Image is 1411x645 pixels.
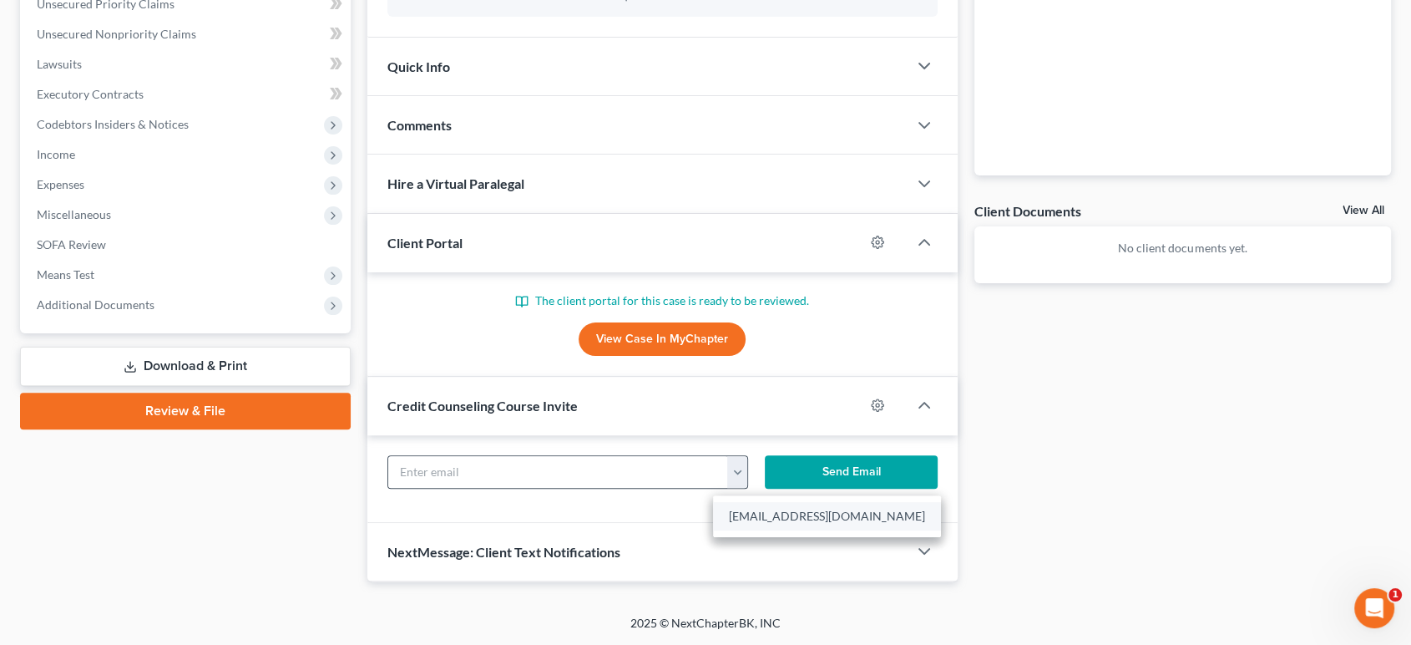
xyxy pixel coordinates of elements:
a: View Case in MyChapter [579,322,746,356]
span: Means Test [37,267,94,282]
span: Unsecured Nonpriority Claims [37,27,196,41]
a: View All [1343,205,1384,216]
span: Expenses [37,177,84,191]
span: Lawsuits [37,57,82,71]
a: Review & File [20,393,351,429]
span: Miscellaneous [37,207,111,221]
span: SOFA Review [37,237,106,251]
iframe: Intercom live chat [1354,588,1394,628]
p: The client portal for this case is ready to be reviewed. [387,292,938,309]
input: Enter email [388,456,728,488]
span: Executory Contracts [37,87,144,101]
p: No client documents yet. [988,240,1378,256]
span: NextMessage: Client Text Notifications [387,544,620,560]
span: Client Portal [387,235,463,251]
a: Unsecured Nonpriority Claims [23,19,351,49]
span: Hire a Virtual Paralegal [387,175,524,191]
span: Codebtors Insiders & Notices [37,117,189,131]
a: [EMAIL_ADDRESS][DOMAIN_NAME] [713,502,941,531]
a: SOFA Review [23,230,351,260]
a: Lawsuits [23,49,351,79]
span: Income [37,147,75,161]
a: Download & Print [20,347,351,386]
span: Credit Counseling Course Invite [387,398,578,414]
div: 2025 © NextChapterBK, INC [230,615,1181,645]
span: 1 [1388,588,1402,602]
span: Quick Info [387,58,450,74]
button: Send Email [765,455,937,489]
span: Additional Documents [37,297,154,312]
a: Executory Contracts [23,79,351,109]
div: Client Documents [974,202,1081,220]
span: Comments [387,117,452,133]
